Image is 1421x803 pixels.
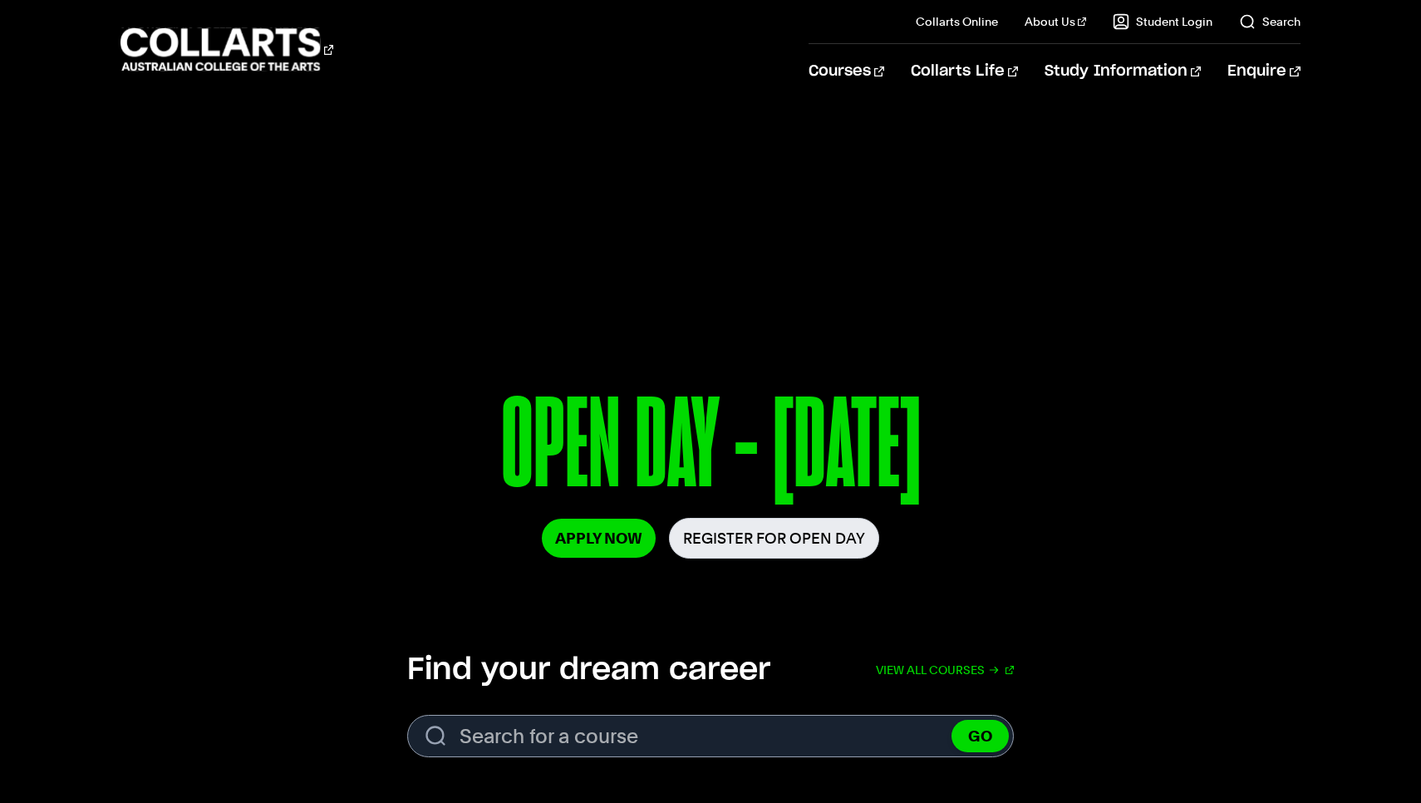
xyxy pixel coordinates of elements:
[669,518,879,559] a: Register for Open Day
[407,715,1014,757] form: Search
[911,44,1018,99] a: Collarts Life
[876,652,1014,688] a: View all courses
[1025,13,1086,30] a: About Us
[951,720,1009,752] button: GO
[407,715,1014,757] input: Search for a course
[407,652,770,688] h2: Find your dream career
[1113,13,1212,30] a: Student Login
[120,26,333,73] div: Go to homepage
[1045,44,1201,99] a: Study Information
[542,519,656,558] a: Apply Now
[809,44,884,99] a: Courses
[1239,13,1301,30] a: Search
[1227,44,1300,99] a: Enquire
[916,13,998,30] a: Collarts Online
[233,381,1187,518] p: OPEN DAY - [DATE]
